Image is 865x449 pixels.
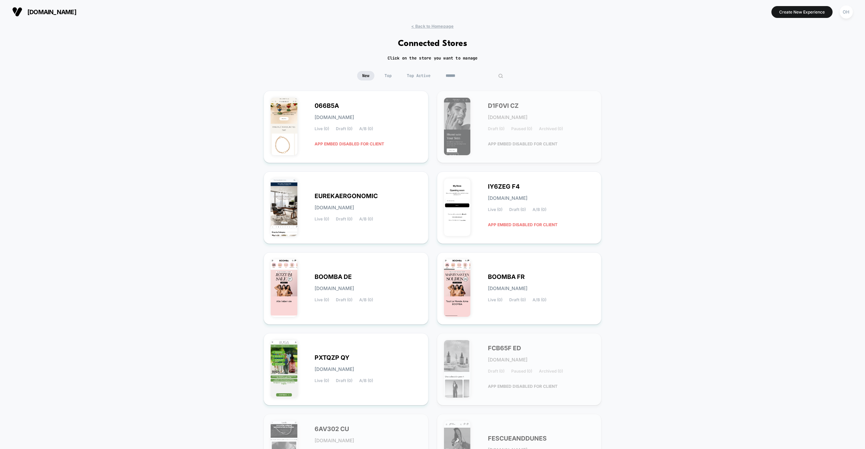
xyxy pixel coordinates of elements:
span: Paused (0) [511,369,532,374]
span: Live (0) [315,217,329,221]
div: OH [840,5,853,19]
span: 066B5A [315,103,339,108]
span: [DOMAIN_NAME] [315,205,354,210]
span: Draft (0) [336,298,352,302]
span: A/B (0) [359,378,373,383]
span: [DOMAIN_NAME] [315,367,354,372]
span: A/B (0) [533,207,546,212]
span: < Back to Homepage [411,24,453,29]
span: Draft (0) [336,126,352,131]
span: Draft (0) [509,298,526,302]
img: BOOMBA_DE [271,259,297,317]
span: A/B (0) [533,298,546,302]
span: Draft (0) [336,378,352,383]
span: Draft (0) [336,217,352,221]
span: APP EMBED DISABLED FOR CLIENT [488,219,558,231]
span: FCB65F ED [488,346,521,351]
span: [DOMAIN_NAME] [315,286,354,291]
span: A/B (0) [359,126,373,131]
span: [DOMAIN_NAME] [315,438,354,443]
span: BOOMBA DE [315,275,352,279]
span: FESCUEANDDUNES [488,436,547,441]
span: Archived (0) [539,369,563,374]
span: PXTQZP QY [315,355,349,360]
span: [DOMAIN_NAME] [488,196,527,200]
span: BOOMBA FR [488,275,525,279]
span: A/B (0) [359,298,373,302]
button: Create New Experience [771,6,833,18]
img: Visually logo [12,7,22,17]
h1: Connected Stores [398,39,467,49]
span: [DOMAIN_NAME] [488,115,527,120]
span: Live (0) [315,298,329,302]
button: [DOMAIN_NAME] [10,6,78,17]
span: Archived (0) [539,126,563,131]
img: FCB65F_ED [444,340,471,398]
span: Top Active [402,71,436,80]
span: Draft (0) [488,126,504,131]
span: [DOMAIN_NAME] [488,357,527,362]
span: APP EMBED DISABLED FOR CLIENT [488,138,558,150]
img: EUREKAERGONOMIC [271,179,297,236]
span: Top [379,71,397,80]
span: Draft (0) [488,369,504,374]
span: APP EMBED DISABLED FOR CLIENT [488,380,558,392]
span: Paused (0) [511,126,532,131]
span: Live (0) [315,378,329,383]
span: D1F0VI CZ [488,103,519,108]
span: IY6ZEG F4 [488,184,520,189]
span: Live (0) [488,207,502,212]
span: Live (0) [315,126,329,131]
span: APP EMBED DISABLED FOR CLIENT [315,138,384,150]
img: D1F0VI_CZ [444,98,471,155]
span: Draft (0) [509,207,526,212]
span: [DOMAIN_NAME] [488,286,527,291]
span: EUREKAERGONOMIC [315,194,378,198]
span: Live (0) [488,298,502,302]
span: [DOMAIN_NAME] [315,115,354,120]
span: New [357,71,374,80]
span: [DOMAIN_NAME] [27,8,76,16]
img: PXTQZP_QY [271,340,297,398]
img: edit [498,73,503,78]
span: A/B (0) [359,217,373,221]
img: 066B5A [271,98,297,155]
h2: Click on the store you want to manage [388,55,478,61]
button: OH [838,5,855,19]
img: IY6ZEG_F4 [444,179,471,236]
img: BOOMBA_FR [444,259,471,317]
span: 6AV302 CU [315,427,349,431]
